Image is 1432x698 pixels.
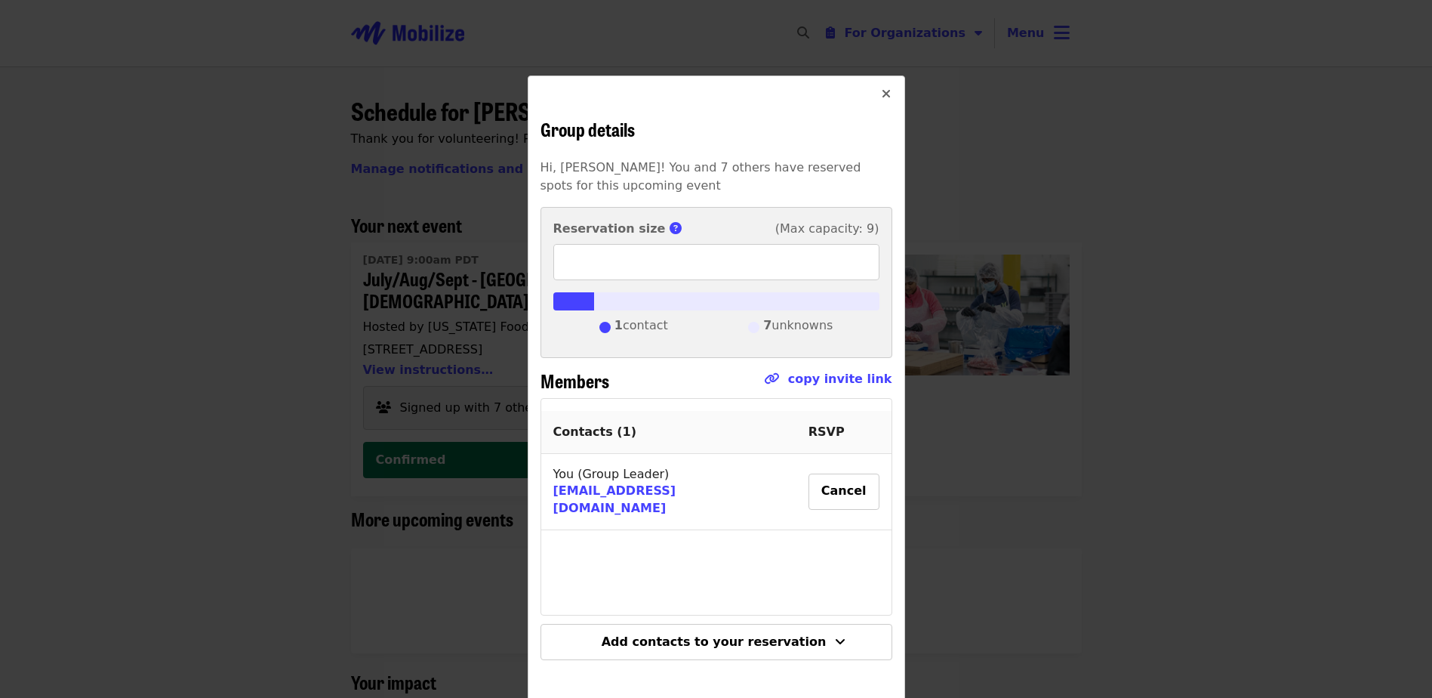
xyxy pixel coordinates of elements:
i: angle-down icon [835,635,845,649]
th: Contacts ( 1 ) [541,411,796,454]
i: circle-question icon [670,221,682,236]
span: Group details [540,116,635,142]
button: Cancel [808,474,879,510]
a: [EMAIL_ADDRESS][DOMAIN_NAME] [553,483,676,515]
span: Hi, [PERSON_NAME]! You and 7 others have reserved spots for this upcoming event [540,160,861,193]
span: unknowns [763,317,833,339]
span: Members [540,367,609,394]
span: contact [614,317,668,339]
strong: Reservation size [553,221,666,236]
span: (Max capacity: 9) [775,220,879,238]
th: RSVP [796,411,892,454]
span: Add contacts to your reservation [602,635,827,649]
button: Add contacts to your reservation [540,624,892,660]
strong: 7 [763,318,771,332]
i: times icon [882,87,891,101]
strong: 1 [614,318,623,332]
span: This is the number of group members you reserved spots for. [670,221,691,236]
button: Close [868,76,904,113]
i: link icon [764,372,779,386]
td: You (Group Leader) [541,454,796,531]
a: copy invite link [788,372,892,386]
